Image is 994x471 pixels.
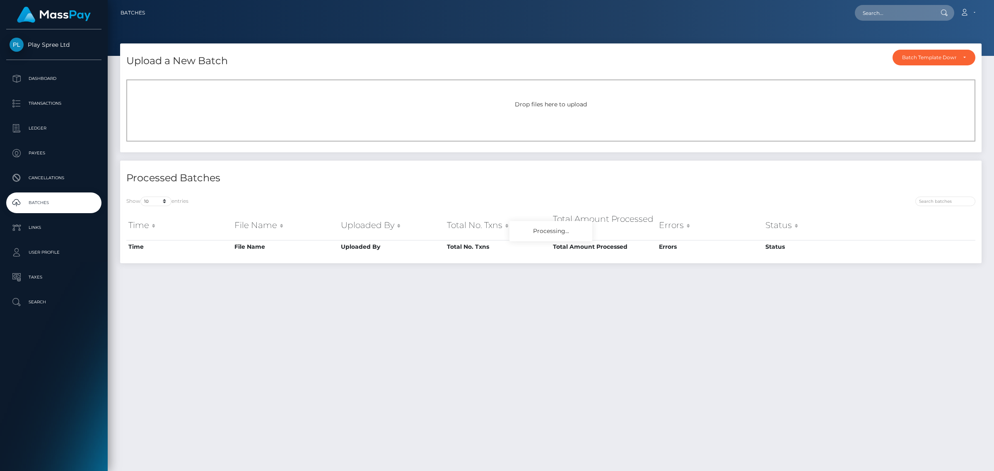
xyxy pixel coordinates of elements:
h4: Upload a New Batch [126,54,228,68]
a: Links [6,217,101,238]
th: Errors [657,240,763,253]
th: Total No. Txns [445,211,551,240]
p: Ledger [10,122,98,135]
th: Total No. Txns [445,240,551,253]
p: Batches [10,197,98,209]
div: Batch Template Download [902,54,956,61]
div: Processing... [509,221,592,241]
th: Total Amount Processed [551,240,657,253]
th: File Name [232,240,338,253]
th: Errors [657,211,763,240]
th: Total Amount Processed [551,211,657,240]
h4: Processed Batches [126,171,545,185]
a: Batches [6,192,101,213]
p: Links [10,221,98,234]
th: Time [126,211,232,240]
a: User Profile [6,242,101,263]
select: Showentries [140,197,171,206]
th: Status [763,240,869,253]
a: Taxes [6,267,101,288]
th: File Name [232,211,338,240]
span: Drop files here to upload [515,101,587,108]
p: Transactions [10,97,98,110]
a: Transactions [6,93,101,114]
a: Search [6,292,101,312]
a: Cancellations [6,168,101,188]
p: Payees [10,147,98,159]
th: Uploaded By [339,211,445,240]
span: Play Spree Ltd [6,41,101,48]
input: Search batches [915,197,975,206]
img: MassPay Logo [17,7,91,23]
th: Time [126,240,232,253]
input: Search... [855,5,933,21]
label: Show entries [126,197,188,206]
p: Search [10,296,98,308]
a: Ledger [6,118,101,139]
a: Dashboard [6,68,101,89]
p: Taxes [10,271,98,284]
a: Payees [6,143,101,163]
p: Cancellations [10,172,98,184]
th: Status [763,211,869,240]
img: Play Spree Ltd [10,38,24,52]
p: Dashboard [10,72,98,85]
a: Batches [121,4,145,22]
button: Batch Template Download [893,50,975,65]
th: Uploaded By [339,240,445,253]
p: User Profile [10,246,98,259]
